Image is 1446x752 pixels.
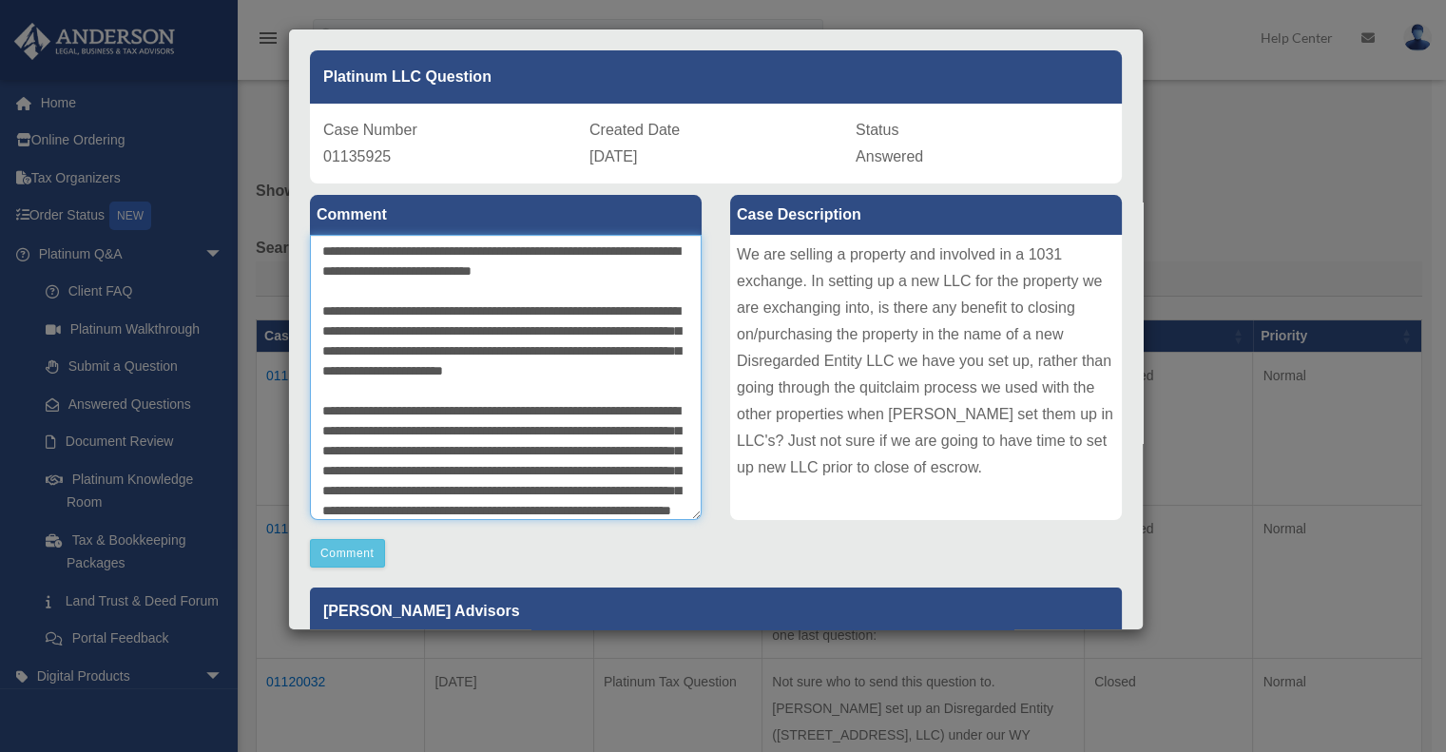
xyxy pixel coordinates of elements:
span: 01135925 [323,148,391,164]
div: We are selling a property and involved in a 1031 exchange. In setting up a new LLC for the proper... [730,235,1122,520]
label: Case Description [730,195,1122,235]
button: Comment [310,539,385,568]
span: Case Number [323,122,417,138]
span: Answered [856,148,923,164]
label: Comment [310,195,702,235]
p: [PERSON_NAME] Advisors [310,588,1122,634]
span: Status [856,122,898,138]
div: Platinum LLC Question [310,50,1122,104]
span: [DATE] [589,148,637,164]
span: Created Date [589,122,680,138]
